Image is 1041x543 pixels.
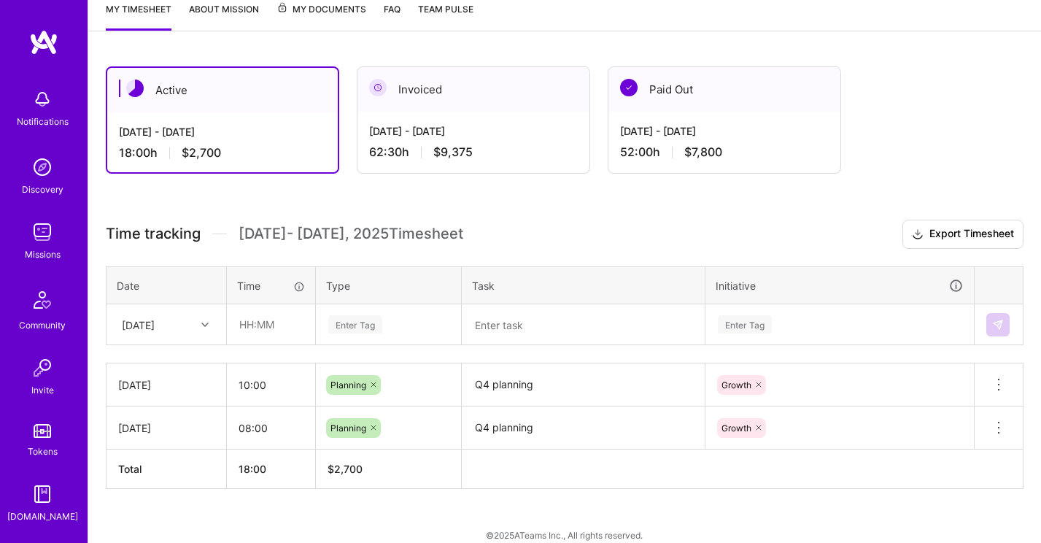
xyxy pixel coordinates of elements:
[992,319,1004,331] img: Submit
[463,408,703,448] textarea: Q4 planning
[237,278,305,293] div: Time
[239,225,463,243] span: [DATE] - [DATE] , 2025 Timesheet
[25,247,61,262] div: Missions
[462,266,705,304] th: Task
[189,1,259,31] a: About Mission
[119,124,326,139] div: [DATE] - [DATE]
[716,277,964,294] div: Initiative
[201,321,209,328] i: icon Chevron
[29,29,58,55] img: logo
[620,145,829,160] div: 52:00 h
[620,79,638,96] img: Paid Out
[369,123,578,139] div: [DATE] - [DATE]
[28,153,57,182] img: discovery
[328,313,382,336] div: Enter Tag
[276,1,366,31] a: My Documents
[28,444,58,459] div: Tokens
[620,123,829,139] div: [DATE] - [DATE]
[119,145,326,161] div: 18:00 h
[107,450,227,489] th: Total
[17,114,69,129] div: Notifications
[28,85,57,114] img: bell
[118,377,214,393] div: [DATE]
[718,313,772,336] div: Enter Tag
[463,365,703,405] textarea: Q4 planning
[19,317,66,333] div: Community
[107,68,338,112] div: Active
[28,217,57,247] img: teamwork
[418,1,473,31] a: Team Pulse
[22,182,63,197] div: Discovery
[118,420,214,436] div: [DATE]
[228,305,314,344] input: HH:MM
[433,145,473,160] span: $9,375
[106,1,171,31] a: My timesheet
[357,67,589,112] div: Invoiced
[182,145,221,161] span: $2,700
[316,266,462,304] th: Type
[721,423,751,434] span: Growth
[28,480,57,509] img: guide book
[126,80,144,97] img: Active
[106,225,201,243] span: Time tracking
[28,353,57,382] img: Invite
[369,79,387,96] img: Invoiced
[122,317,155,332] div: [DATE]
[276,1,366,18] span: My Documents
[902,220,1023,249] button: Export Timesheet
[328,463,363,475] span: $ 2,700
[721,380,751,390] span: Growth
[384,1,400,31] a: FAQ
[7,509,78,524] div: [DOMAIN_NAME]
[227,450,316,489] th: 18:00
[25,282,60,317] img: Community
[330,423,366,434] span: Planning
[684,145,722,160] span: $7,800
[107,266,227,304] th: Date
[34,424,51,438] img: tokens
[418,4,473,15] span: Team Pulse
[227,366,315,404] input: HH:MM
[227,409,315,447] input: HH:MM
[608,67,840,112] div: Paid Out
[912,227,924,242] i: icon Download
[330,380,366,390] span: Planning
[31,382,54,398] div: Invite
[369,145,578,160] div: 62:30 h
